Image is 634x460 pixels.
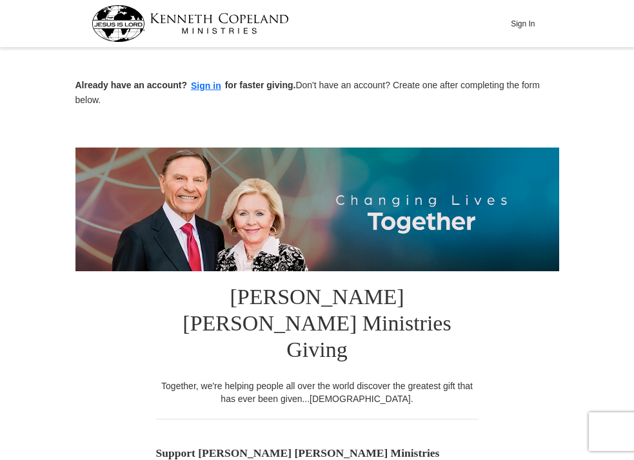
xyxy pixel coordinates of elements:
[92,5,289,42] img: kcm-header-logo.svg
[187,79,225,93] button: Sign in
[156,379,479,405] div: Together, we're helping people all over the world discover the greatest gift that has ever been g...
[75,80,296,90] strong: Already have an account? for faster giving.
[75,79,559,106] p: Don't have an account? Create one after completing the form below.
[504,14,542,34] button: Sign In
[156,271,479,379] h1: [PERSON_NAME] [PERSON_NAME] Ministries Giving
[156,446,479,460] h5: Support [PERSON_NAME] [PERSON_NAME] Ministries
